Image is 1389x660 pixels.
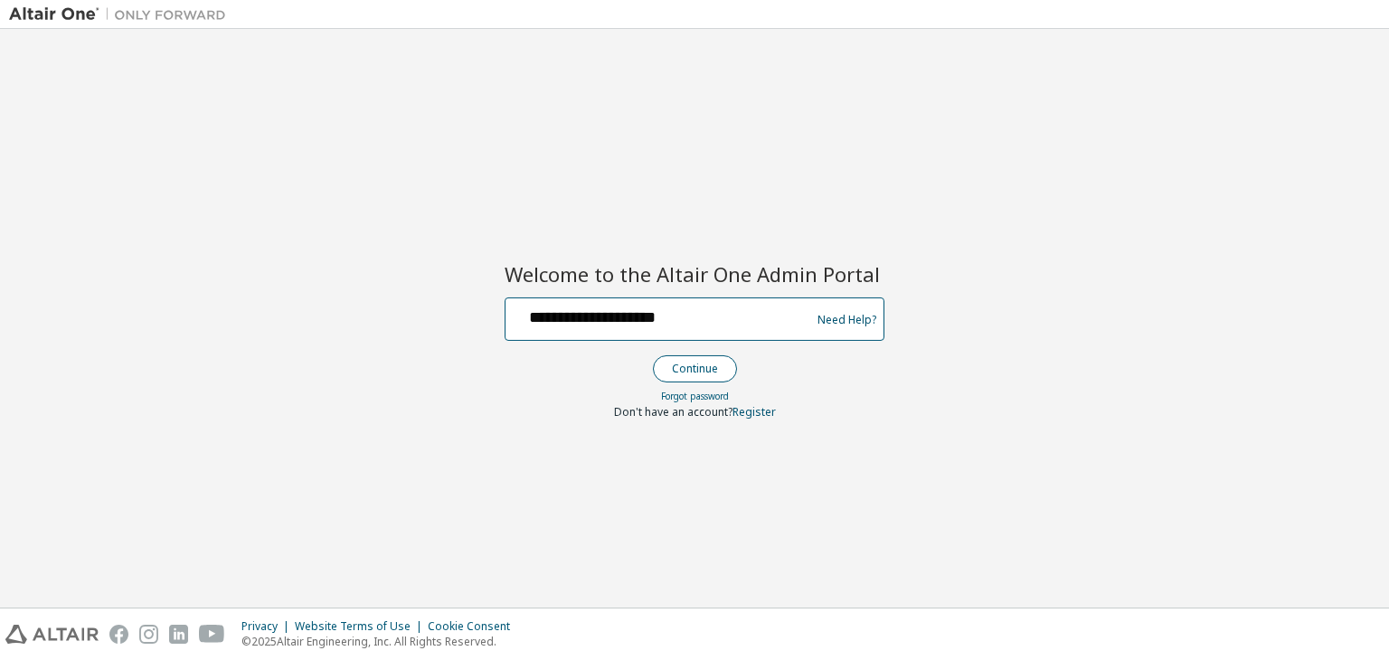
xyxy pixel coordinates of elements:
img: altair_logo.svg [5,625,99,644]
img: instagram.svg [139,625,158,644]
p: © 2025 Altair Engineering, Inc. All Rights Reserved. [241,634,521,649]
a: Register [732,404,776,420]
a: Forgot password [661,390,729,402]
img: youtube.svg [199,625,225,644]
h2: Welcome to the Altair One Admin Portal [505,261,884,287]
img: Altair One [9,5,235,24]
button: Continue [653,355,737,382]
div: Cookie Consent [428,619,521,634]
img: facebook.svg [109,625,128,644]
div: Privacy [241,619,295,634]
span: Don't have an account? [614,404,732,420]
img: linkedin.svg [169,625,188,644]
div: Website Terms of Use [295,619,428,634]
a: Need Help? [817,319,876,320]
